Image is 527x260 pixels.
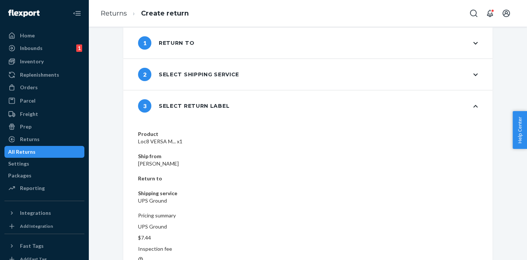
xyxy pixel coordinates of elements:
[20,58,44,65] div: Inventory
[20,242,44,250] div: Fast Tags
[138,130,478,138] dt: Product
[20,209,51,217] div: Integrations
[138,175,478,182] dt: Return to
[4,240,84,252] button: Fast Tags
[138,245,478,253] p: Inspection fee
[4,108,84,120] a: Freight
[138,190,478,197] dt: Shipping service
[138,223,478,230] p: UPS Ground
[4,133,84,145] a: Returns
[20,223,53,229] div: Add Integration
[8,160,29,167] div: Settings
[95,3,195,24] ol: breadcrumbs
[4,56,84,67] a: Inventory
[20,32,35,39] div: Home
[20,97,36,104] div: Parcel
[76,44,82,52] div: 1
[4,42,84,54] a: Inbounds1
[20,184,45,192] div: Reporting
[138,36,151,50] span: 1
[70,6,84,21] button: Close Navigation
[4,121,84,133] a: Prep
[4,95,84,107] a: Parcel
[483,6,497,21] button: Open notifications
[20,71,59,79] div: Replenishments
[20,84,38,91] div: Orders
[4,182,84,194] a: Reporting
[20,136,40,143] div: Returns
[138,68,151,81] span: 2
[4,222,84,231] a: Add Integration
[4,30,84,41] a: Home
[499,6,514,21] button: Open account menu
[4,81,84,93] a: Orders
[20,44,43,52] div: Inbounds
[101,9,127,17] a: Returns
[4,158,84,170] a: Settings
[138,138,478,145] dd: Loc8 VERSA M... x1
[4,69,84,81] a: Replenishments
[138,153,478,160] dt: Ship from
[138,99,229,113] div: Select return label
[138,68,239,81] div: Select shipping service
[138,212,478,219] p: Pricing summary
[141,9,189,17] a: Create return
[138,197,478,204] dd: UPS Ground
[4,170,84,181] a: Packages
[138,160,478,167] dd: [PERSON_NAME]
[8,148,36,156] div: All Returns
[138,234,478,241] p: $7.44
[4,146,84,158] a: All Returns
[138,36,194,50] div: Return to
[4,207,84,219] button: Integrations
[513,111,527,149] button: Help Center
[20,123,31,130] div: Prep
[8,10,40,17] img: Flexport logo
[20,110,38,118] div: Freight
[138,99,151,113] span: 3
[466,6,481,21] button: Open Search Box
[8,172,31,179] div: Packages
